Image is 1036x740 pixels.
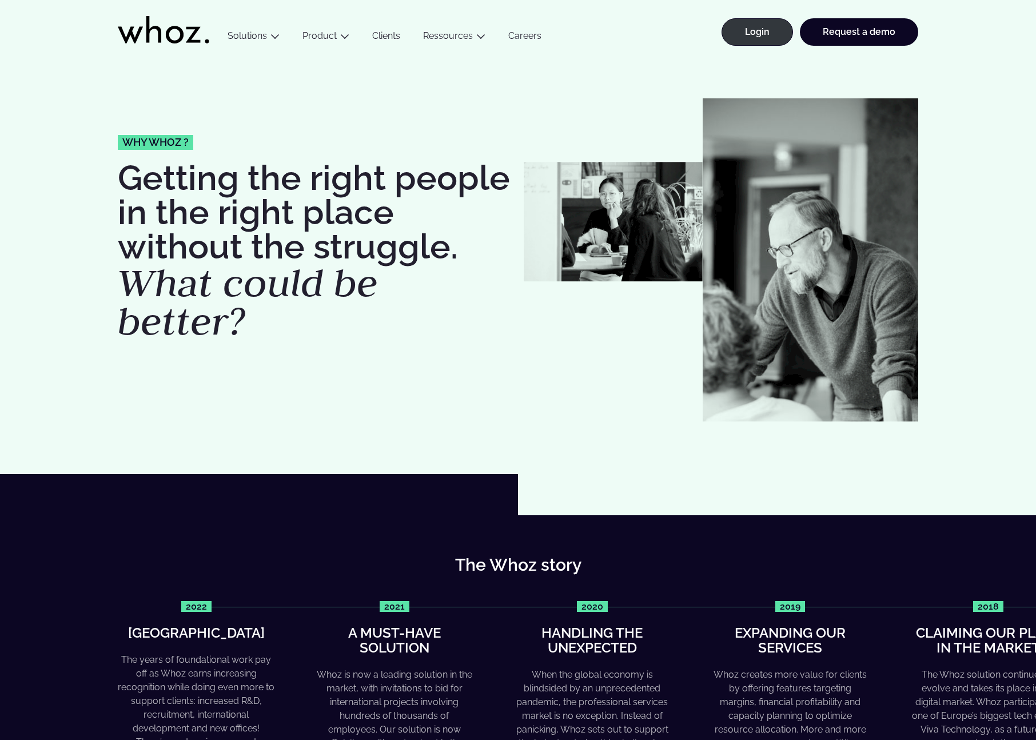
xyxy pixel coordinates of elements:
h4: A must-have solution [316,626,472,656]
button: Solutions [216,30,291,46]
p: 2022 [181,601,212,612]
p: 2021 [380,601,409,612]
p: 2018 [973,601,1003,612]
strong: Handling the unexpected [541,624,643,656]
button: Ressources [412,30,497,46]
a: Ressources [423,30,473,41]
img: Jean-Philippe Couturier whozzy [703,98,918,421]
button: Product [291,30,361,46]
a: Careers [497,30,553,46]
img: Whozzies-working [524,162,703,282]
a: Login [722,18,793,46]
p: 2020 [577,601,608,612]
a: Clients [361,30,412,46]
h4: [GEOGRAPHIC_DATA] [128,626,265,640]
a: Product [302,30,337,41]
strong: The Whoz story [455,555,581,575]
span: Why whoz ? [122,137,189,148]
a: Request a demo [800,18,918,46]
p: 2019 [775,601,805,612]
h1: Getting the right people in the right place without the struggle. [118,161,512,341]
h4: Expanding our services [712,626,868,656]
em: What could be better? [118,257,378,347]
